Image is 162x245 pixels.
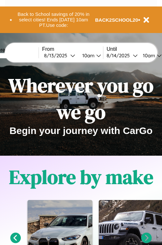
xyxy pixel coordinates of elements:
div: 8 / 13 / 2025 [44,52,70,59]
div: 8 / 14 / 2025 [107,52,133,59]
button: 8/13/2025 [42,52,77,59]
label: From [42,46,103,52]
h1: Explore by make [9,164,153,190]
div: 10am [79,52,96,59]
button: 10am [77,52,103,59]
b: BACK2SCHOOL20 [95,17,138,23]
button: Back to School savings of 20% in select cities! Ends [DATE] 10am PT.Use code: [12,10,95,30]
div: 10am [140,52,157,59]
